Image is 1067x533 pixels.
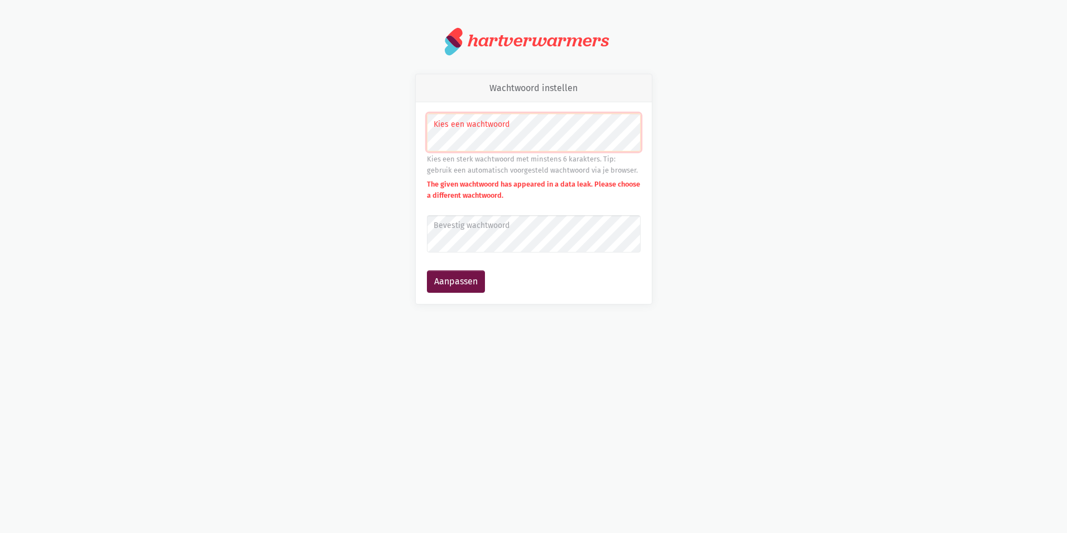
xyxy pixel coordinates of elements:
[416,74,652,103] div: Wachtwoord instellen
[434,118,633,131] label: Kies een wachtwoord
[427,180,640,199] strong: The given wachtwoord has appeared in a data leak. Please choose a different wachtwoord.
[427,154,641,177] div: Kies een sterk wachtwoord met minstens 6 karakters. Tip: gebruik een automatisch voorgesteld wach...
[427,270,485,293] button: Aanpassen
[434,220,633,232] label: Bevestig wachtwoord
[468,30,609,51] div: hartverwarmers
[445,27,463,56] img: logo.svg
[445,27,622,56] a: hartverwarmers
[427,113,641,293] form: Wachtwoord instellen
